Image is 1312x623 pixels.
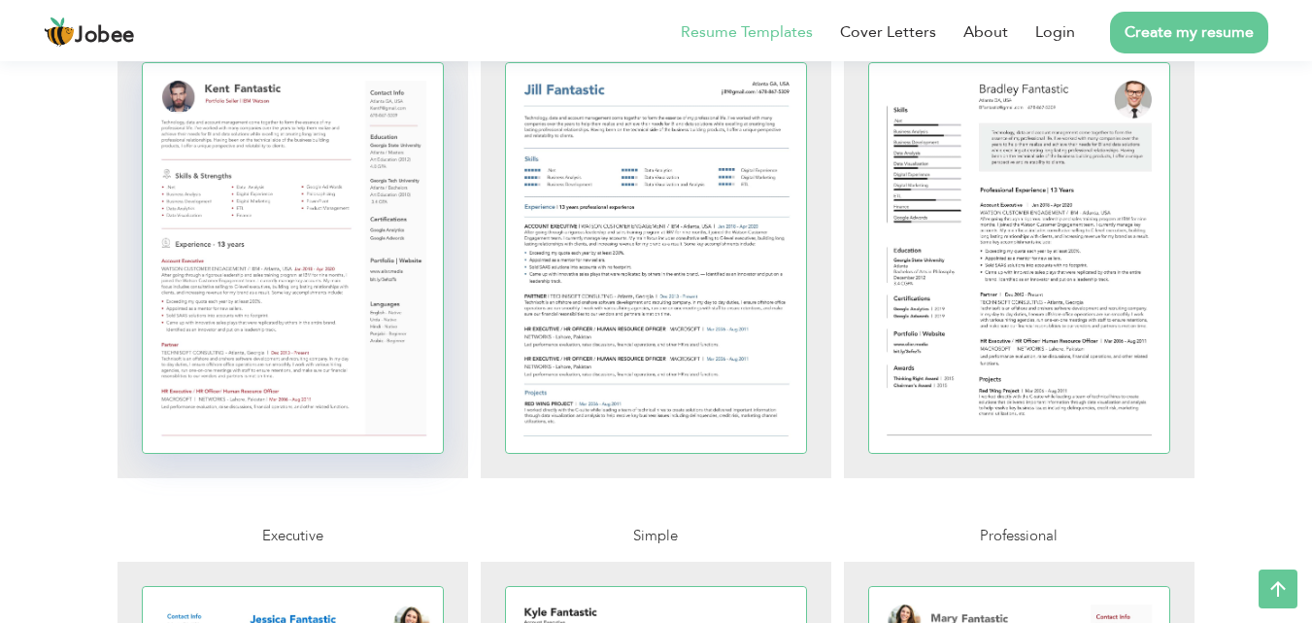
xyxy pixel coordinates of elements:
[118,1,469,494] a: Professional
[633,526,678,545] span: Simple
[44,17,135,48] a: Jobee
[963,20,1008,44] a: About
[1110,12,1268,53] a: Create my resume
[262,526,323,545] span: Executive
[844,1,1195,494] a: Creative
[481,1,832,494] a: Modern
[980,526,1058,545] span: Professional
[1035,20,1075,44] a: Login
[75,25,135,47] span: Jobee
[681,20,813,44] a: Resume Templates
[840,20,936,44] a: Cover Letters
[44,17,75,48] img: jobee.io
